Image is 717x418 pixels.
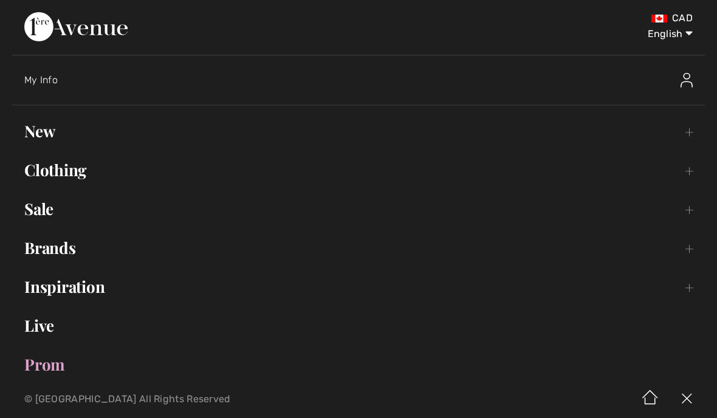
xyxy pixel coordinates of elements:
[12,235,705,261] a: Brands
[12,273,705,300] a: Inspiration
[12,312,705,339] a: Live
[632,380,668,418] img: Home
[24,12,128,41] img: 1ère Avenue
[422,12,693,24] div: CAD
[24,61,705,100] a: My InfoMy Info
[12,196,705,222] a: Sale
[668,380,705,418] img: X
[12,351,705,378] a: Prom
[12,157,705,183] a: Clothing
[24,74,58,86] span: My Info
[12,118,705,145] a: New
[24,395,421,403] p: © [GEOGRAPHIC_DATA] All Rights Reserved
[681,73,693,87] img: My Info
